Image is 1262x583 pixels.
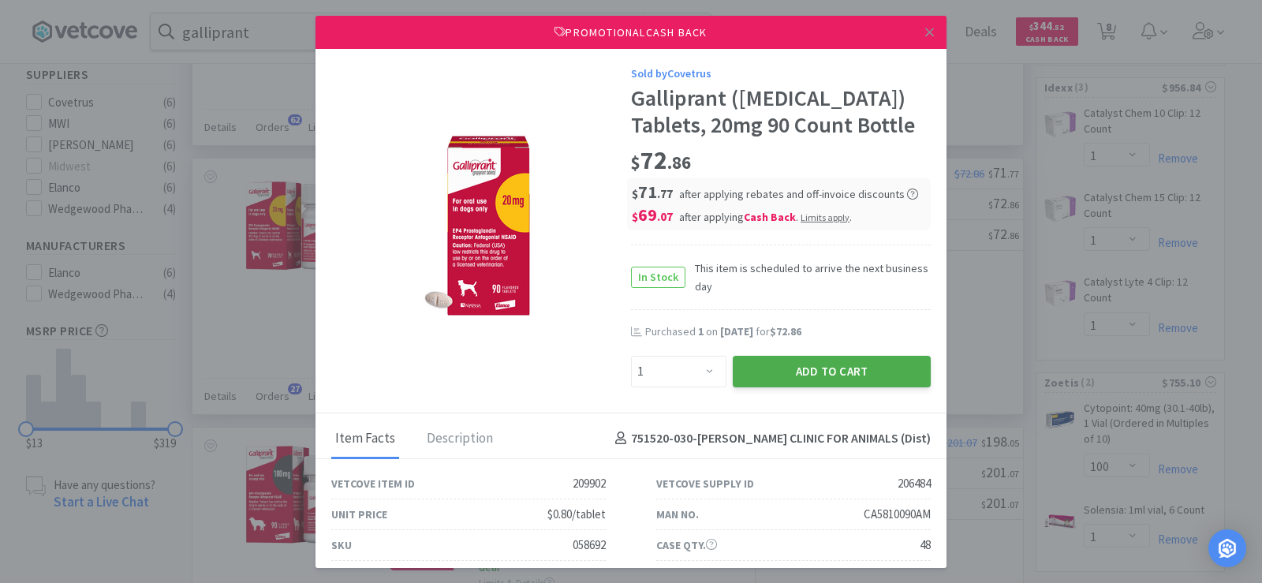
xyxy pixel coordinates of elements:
[631,144,691,176] span: 72
[547,505,606,524] div: $0.80/tablet
[632,204,673,226] span: 69
[573,536,606,555] div: 058692
[631,65,931,82] div: Sold by Covetrus
[315,16,946,49] div: Promotional Cash Back
[331,506,387,523] div: Unit Price
[733,356,931,387] button: Add to Cart
[423,420,497,459] div: Description
[898,474,931,493] div: 206484
[657,186,673,201] span: . 77
[1208,529,1246,567] div: Open Intercom Messenger
[632,181,673,203] span: 71
[801,211,849,223] span: Limits apply
[632,267,685,287] span: In Stock
[667,151,691,174] span: . 86
[770,324,801,338] span: $72.86
[331,475,415,492] div: Vetcove Item ID
[645,324,931,340] div: Purchased on for
[631,151,640,174] span: $
[573,474,606,493] div: 209902
[632,186,638,201] span: $
[656,506,699,523] div: Man No.
[331,420,399,459] div: Item Facts
[609,428,931,449] h4: 751520-030 - [PERSON_NAME] CLINIC FOR ANIMALS (Dist)
[720,324,753,338] span: [DATE]
[864,505,931,524] div: CA5810090AM
[679,210,852,224] span: after applying .
[801,210,852,224] div: .
[656,536,717,554] div: Case Qty.
[631,85,931,138] div: Galliprant ([MEDICAL_DATA]) Tablets, 20mg 90 Count Bottle
[744,210,796,224] i: Cash Back
[331,536,352,554] div: SKU
[685,260,931,295] span: This item is scheduled to arrive the next business day
[418,127,545,324] img: ff1b1b1673114999912249d66ca50de7_206484.png
[920,536,931,555] div: 48
[632,209,638,224] span: $
[656,475,754,492] div: Vetcove Supply ID
[679,187,918,201] span: after applying rebates and off-invoice discounts
[657,209,673,224] span: . 07
[698,324,704,338] span: 1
